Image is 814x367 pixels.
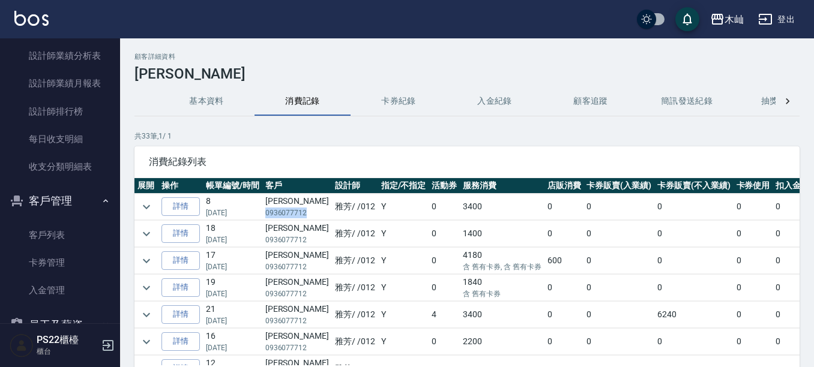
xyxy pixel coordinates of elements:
td: 0 [583,221,654,247]
td: 0 [773,329,804,355]
button: expand row [137,306,155,324]
td: 0 [583,302,654,328]
a: 設計師業績月報表 [5,70,115,97]
p: 0936077712 [265,234,329,245]
td: 雅芳 / /012 [332,194,378,220]
td: 0 [583,275,654,301]
td: 1840 [460,275,544,301]
th: 指定/不指定 [378,178,429,194]
h5: PS22櫃檯 [37,334,98,346]
th: 展開 [134,178,158,194]
td: [PERSON_NAME] [262,248,332,274]
td: Y [378,221,429,247]
h3: [PERSON_NAME] [134,65,800,82]
td: 1400 [460,221,544,247]
p: 0936077712 [265,288,329,299]
td: 3400 [460,194,544,220]
td: 0 [654,248,734,274]
td: 16 [203,329,262,355]
td: [PERSON_NAME] [262,302,332,328]
td: 0 [429,194,460,220]
p: [DATE] [206,288,259,299]
td: 0 [544,194,584,220]
td: [PERSON_NAME] [262,194,332,220]
td: 0 [583,194,654,220]
td: 600 [544,248,584,274]
td: 雅芳 / /012 [332,248,378,274]
td: 0 [734,302,773,328]
td: 17 [203,248,262,274]
p: 櫃台 [37,346,98,357]
td: 0 [773,194,804,220]
th: 活動券 [429,178,460,194]
button: 簡訊發送紀錄 [639,87,735,116]
td: 0 [654,221,734,247]
p: [DATE] [206,342,259,353]
td: 0 [544,302,584,328]
img: Logo [14,11,49,26]
td: Y [378,248,429,274]
td: 0 [773,275,804,301]
a: 詳情 [161,278,200,297]
img: Person [10,333,34,357]
td: 4180 [460,248,544,274]
a: 設計師排行榜 [5,98,115,125]
p: 0936077712 [265,207,329,218]
a: 詳情 [161,197,200,216]
p: [DATE] [206,234,259,245]
td: 0 [773,302,804,328]
a: 卡券管理 [5,249,115,276]
td: 0 [734,275,773,301]
td: 0 [654,194,734,220]
td: 0 [654,275,734,301]
td: 0 [583,329,654,355]
button: 消費記錄 [255,87,351,116]
a: 客戶列表 [5,221,115,249]
a: 詳情 [161,332,200,351]
td: 0 [544,275,584,301]
th: 扣入金 [773,178,804,194]
td: 2200 [460,329,544,355]
button: 基本資料 [158,87,255,116]
button: expand row [137,279,155,297]
th: 帳單編號/時間 [203,178,262,194]
td: Y [378,329,429,355]
th: 設計師 [332,178,378,194]
p: [DATE] [206,315,259,326]
span: 消費紀錄列表 [149,156,785,168]
a: 設計師業績分析表 [5,42,115,70]
td: 0 [429,275,460,301]
td: [PERSON_NAME] [262,329,332,355]
td: [PERSON_NAME] [262,221,332,247]
button: save [675,7,699,31]
p: 0936077712 [265,342,329,353]
button: 入金紀錄 [447,87,543,116]
th: 客戶 [262,178,332,194]
h2: 顧客詳細資料 [134,53,800,61]
td: 18 [203,221,262,247]
td: 0 [734,221,773,247]
button: expand row [137,198,155,216]
p: 0936077712 [265,315,329,326]
p: 0936077712 [265,261,329,272]
p: [DATE] [206,207,259,218]
p: 含 舊有卡券 [463,288,541,299]
button: 登出 [753,8,800,31]
button: 木屾 [705,7,749,32]
button: 顧客追蹤 [543,87,639,116]
td: 雅芳 / /012 [332,221,378,247]
td: 8 [203,194,262,220]
td: 0 [773,221,804,247]
button: expand row [137,225,155,243]
td: 0 [734,329,773,355]
a: 詳情 [161,305,200,324]
td: 21 [203,302,262,328]
th: 卡券販賣(入業績) [583,178,654,194]
td: 雅芳 / /012 [332,302,378,328]
td: 0 [583,248,654,274]
td: 0 [544,221,584,247]
td: [PERSON_NAME] [262,275,332,301]
td: 0 [429,221,460,247]
a: 每日收支明細 [5,125,115,153]
td: 0 [734,194,773,220]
